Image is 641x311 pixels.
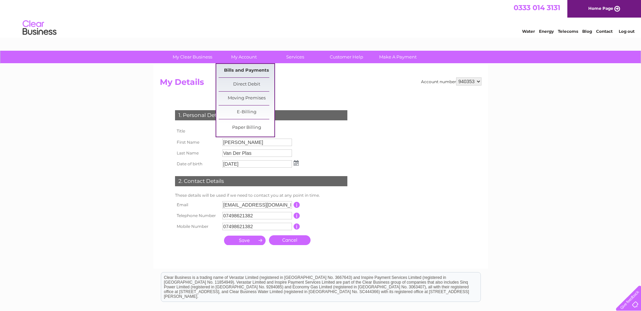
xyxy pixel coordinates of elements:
th: Date of birth [173,159,221,169]
a: Bills and Payments [219,64,274,77]
th: First Name [173,137,221,148]
th: Title [173,125,221,137]
input: Submit [224,236,266,245]
input: Information [294,223,300,230]
a: Telecoms [558,29,578,34]
th: Email [173,199,221,210]
img: ... [294,160,299,166]
h2: My Details [160,77,482,90]
div: Clear Business is a trading name of Verastar Limited (registered in [GEOGRAPHIC_DATA] No. 3667643... [161,4,480,33]
a: Direct Debit [219,78,274,91]
a: Energy [539,29,554,34]
a: Water [522,29,535,34]
div: 1. Personal Details [175,110,347,120]
a: Customer Help [319,51,374,63]
a: Log out [619,29,635,34]
th: Last Name [173,148,221,159]
a: 0333 014 3131 [514,3,560,12]
a: My Clear Business [165,51,220,63]
a: Cancel [269,235,311,245]
a: My Account [216,51,272,63]
a: Contact [596,29,613,34]
a: Services [267,51,323,63]
a: Make A Payment [370,51,426,63]
a: Blog [582,29,592,34]
div: Account number [421,77,482,86]
th: Telephone Number [173,210,221,221]
a: Moving Premises [219,92,274,105]
a: Paper Billing [219,121,274,135]
a: E-Billing [219,105,274,119]
input: Information [294,213,300,219]
td: These details will be used if we need to contact you at any point in time. [173,191,349,199]
img: logo.png [22,18,57,38]
th: Mobile Number [173,221,221,232]
input: Information [294,202,300,208]
div: 2. Contact Details [175,176,347,186]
